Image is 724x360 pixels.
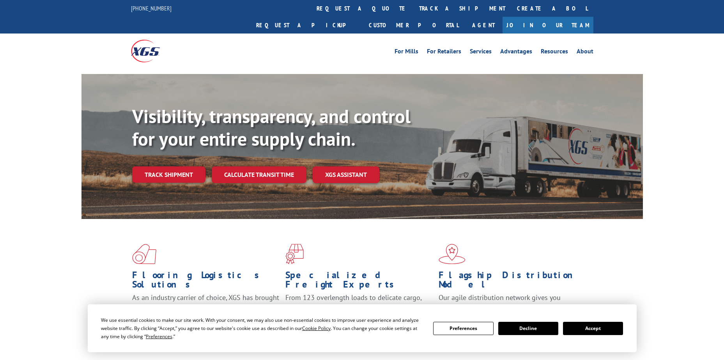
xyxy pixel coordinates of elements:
a: XGS ASSISTANT [313,166,379,183]
h1: Specialized Freight Experts [285,270,433,293]
a: [PHONE_NUMBER] [131,4,172,12]
span: As an industry carrier of choice, XGS has brought innovation and dedication to flooring logistics... [132,293,279,321]
a: Advantages [500,48,532,57]
a: Customer Portal [363,17,464,34]
a: Track shipment [132,166,205,183]
a: For Retailers [427,48,461,57]
div: We use essential cookies to make our site work. With your consent, we may also use non-essential ... [101,316,424,341]
img: xgs-icon-total-supply-chain-intelligence-red [132,244,156,264]
a: Agent [464,17,503,34]
p: From 123 overlength loads to delicate cargo, our experienced staff knows the best way to move you... [285,293,433,328]
a: About [577,48,593,57]
img: xgs-icon-focused-on-flooring-red [285,244,304,264]
span: Preferences [146,333,172,340]
button: Decline [498,322,558,335]
a: Services [470,48,492,57]
b: Visibility, transparency, and control for your entire supply chain. [132,104,411,151]
h1: Flagship Distribution Model [439,270,586,293]
a: For Mills [395,48,418,57]
button: Preferences [433,322,493,335]
a: Join Our Team [503,17,593,34]
img: xgs-icon-flagship-distribution-model-red [439,244,466,264]
a: Request a pickup [250,17,363,34]
span: Cookie Policy [302,325,331,332]
div: Cookie Consent Prompt [88,304,637,352]
button: Accept [563,322,623,335]
a: Resources [541,48,568,57]
span: Our agile distribution network gives you nationwide inventory management on demand. [439,293,582,311]
a: Calculate transit time [212,166,306,183]
h1: Flooring Logistics Solutions [132,270,280,293]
